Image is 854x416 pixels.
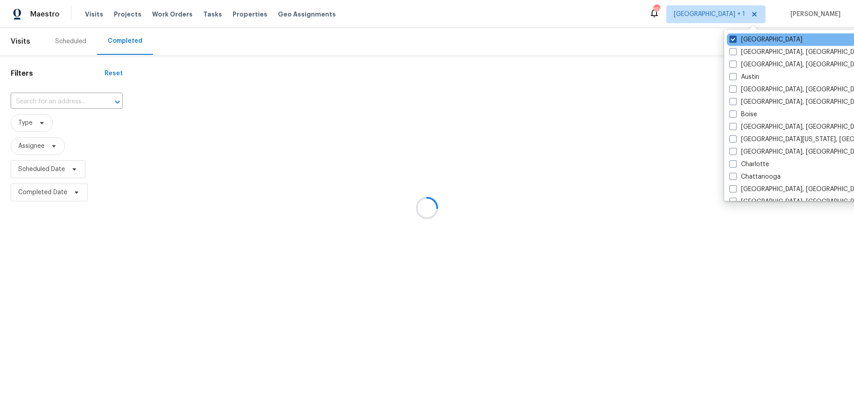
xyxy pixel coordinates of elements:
[729,35,802,44] label: [GEOGRAPHIC_DATA]
[653,5,660,14] div: 158
[729,73,759,82] label: Austin
[729,172,781,181] label: Chattanooga
[729,110,757,119] label: Boise
[729,160,769,169] label: Charlotte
